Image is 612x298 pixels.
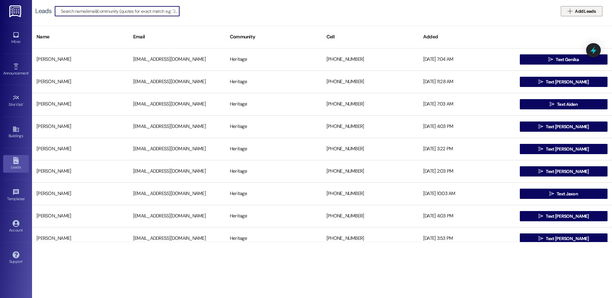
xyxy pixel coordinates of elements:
[520,189,608,199] button: Text Jaxon
[225,29,322,45] div: Community
[129,165,225,178] div: [EMAIL_ADDRESS][DOMAIN_NAME]
[520,233,608,244] button: Text [PERSON_NAME]
[322,98,419,111] div: [PHONE_NUMBER]
[548,57,553,62] i: 
[575,8,596,15] span: Add Leads
[546,168,589,175] span: Text [PERSON_NAME]
[322,120,419,133] div: [PHONE_NUMBER]
[520,77,608,87] button: Text [PERSON_NAME]
[546,146,589,153] span: Text [PERSON_NAME]
[3,124,29,141] a: Buildings
[520,54,608,65] button: Text Genika
[225,98,322,111] div: Heritage
[28,70,29,74] span: •
[549,191,554,196] i: 
[557,191,578,197] span: Text Jaxon
[129,53,225,66] div: [EMAIL_ADDRESS][DOMAIN_NAME]
[23,101,24,106] span: •
[32,29,129,45] div: Name
[225,53,322,66] div: Heritage
[538,146,543,152] i: 
[419,210,515,223] div: [DATE] 4:03 PM
[520,144,608,154] button: Text [PERSON_NAME]
[322,29,419,45] div: Cell
[25,196,26,200] span: •
[129,232,225,245] div: [EMAIL_ADDRESS][DOMAIN_NAME]
[520,122,608,132] button: Text [PERSON_NAME]
[32,120,129,133] div: [PERSON_NAME]
[322,75,419,88] div: [PHONE_NUMBER]
[546,213,589,220] span: Text [PERSON_NAME]
[419,143,515,155] div: [DATE] 3:22 PM
[419,165,515,178] div: [DATE] 2:03 PM
[3,29,29,47] a: Inbox
[546,235,589,242] span: Text [PERSON_NAME]
[520,99,608,109] button: Text Aiden
[419,75,515,88] div: [DATE] 11:28 AM
[225,232,322,245] div: Heritage
[419,232,515,245] div: [DATE] 3:53 PM
[538,169,543,174] i: 
[538,214,543,219] i: 
[129,75,225,88] div: [EMAIL_ADDRESS][DOMAIN_NAME]
[129,98,225,111] div: [EMAIL_ADDRESS][DOMAIN_NAME]
[322,53,419,66] div: [PHONE_NUMBER]
[129,187,225,200] div: [EMAIL_ADDRESS][DOMAIN_NAME]
[419,53,515,66] div: [DATE] 7:04 AM
[538,124,543,129] i: 
[129,210,225,223] div: [EMAIL_ADDRESS][DOMAIN_NAME]
[32,53,129,66] div: [PERSON_NAME]
[550,102,554,107] i: 
[546,123,589,130] span: Text [PERSON_NAME]
[3,187,29,204] a: Templates •
[225,75,322,88] div: Heritage
[129,120,225,133] div: [EMAIL_ADDRESS][DOMAIN_NAME]
[322,143,419,155] div: [PHONE_NUMBER]
[32,98,129,111] div: [PERSON_NAME]
[322,232,419,245] div: [PHONE_NUMBER]
[419,98,515,111] div: [DATE] 7:03 AM
[225,210,322,223] div: Heritage
[225,187,322,200] div: Heritage
[32,165,129,178] div: [PERSON_NAME]
[32,232,129,245] div: [PERSON_NAME]
[322,165,419,178] div: [PHONE_NUMBER]
[561,6,602,16] button: Add Leads
[538,236,543,241] i: 
[546,79,589,85] span: Text [PERSON_NAME]
[322,210,419,223] div: [PHONE_NUMBER]
[419,29,515,45] div: Added
[61,7,179,16] input: Search name/email/community (quotes for exact match e.g. "John Smith")
[3,249,29,267] a: Support
[129,143,225,155] div: [EMAIL_ADDRESS][DOMAIN_NAME]
[225,143,322,155] div: Heritage
[3,92,29,110] a: Site Visit •
[520,166,608,176] button: Text [PERSON_NAME]
[557,101,578,108] span: Text Aiden
[520,211,608,221] button: Text [PERSON_NAME]
[32,143,129,155] div: [PERSON_NAME]
[225,165,322,178] div: Heritage
[32,210,129,223] div: [PERSON_NAME]
[419,187,515,200] div: [DATE] 10:03 AM
[129,29,225,45] div: Email
[32,187,129,200] div: [PERSON_NAME]
[35,8,52,14] div: Leads
[3,155,29,172] a: Leads
[225,120,322,133] div: Heritage
[9,5,22,17] img: ResiDesk Logo
[419,120,515,133] div: [DATE] 4:03 PM
[322,187,419,200] div: [PHONE_NUMBER]
[3,218,29,235] a: Account
[32,75,129,88] div: [PERSON_NAME]
[538,79,543,84] i: 
[568,9,572,14] i: 
[556,56,579,63] span: Text Genika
